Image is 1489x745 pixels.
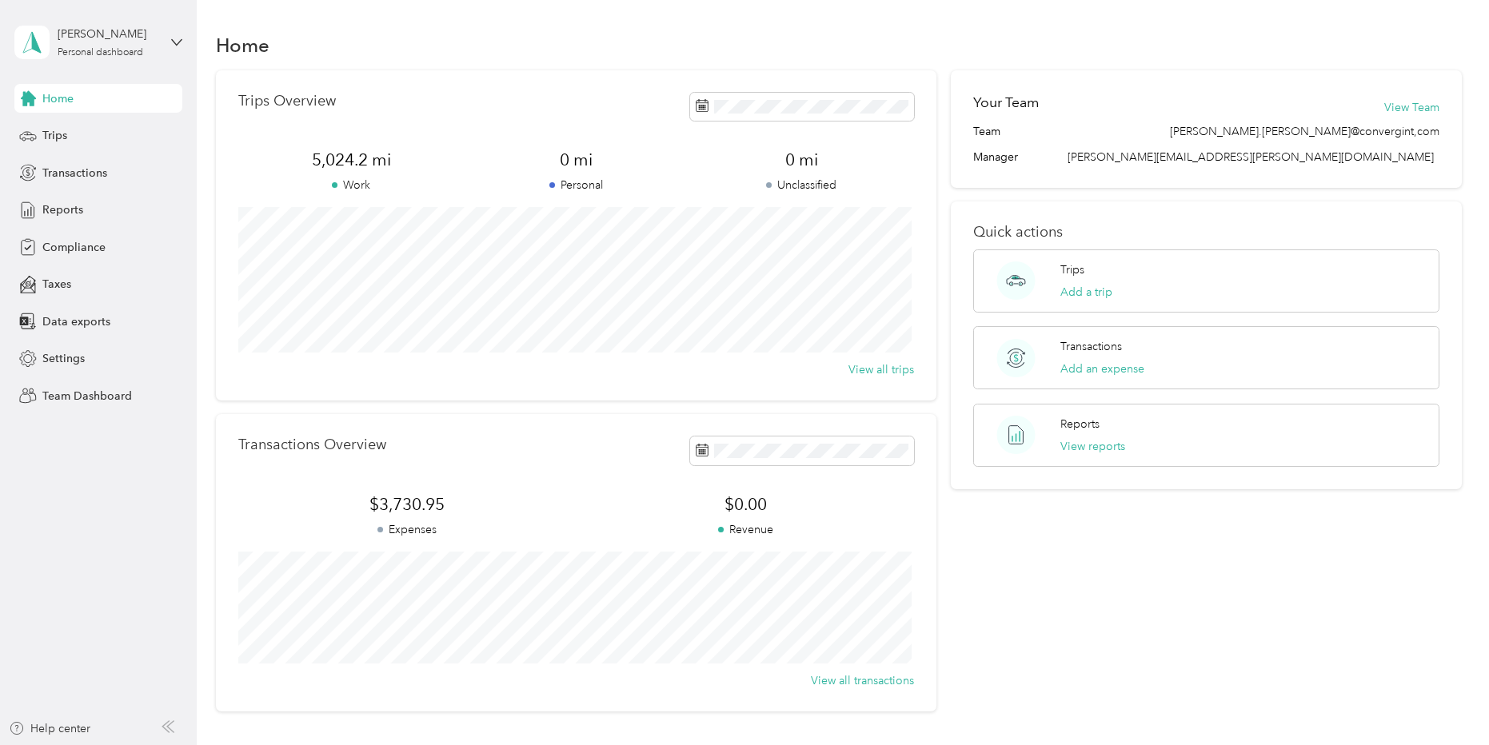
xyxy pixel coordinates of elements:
h2: Your Team [973,93,1039,113]
span: Home [42,90,74,107]
p: Expenses [238,521,577,538]
button: Add a trip [1060,284,1112,301]
p: Revenue [577,521,915,538]
button: View Team [1384,99,1439,116]
h1: Home [216,37,269,54]
span: Compliance [42,239,106,256]
span: Reports [42,201,83,218]
button: Add an expense [1060,361,1144,377]
div: [PERSON_NAME] [58,26,158,42]
p: Work [238,177,464,193]
iframe: Everlance-gr Chat Button Frame [1399,655,1489,745]
span: Manager [973,149,1018,165]
span: 0 mi [464,149,689,171]
p: Trips Overview [238,93,336,110]
div: Personal dashboard [58,48,143,58]
p: Quick actions [973,224,1439,241]
button: Help center [9,720,90,737]
span: 0 mi [689,149,915,171]
p: Personal [464,177,689,193]
span: Settings [42,350,85,367]
span: [PERSON_NAME][EMAIL_ADDRESS][PERSON_NAME][DOMAIN_NAME] [1068,150,1434,164]
p: Transactions [1060,338,1122,355]
p: Unclassified [689,177,915,193]
span: Team Dashboard [42,388,132,404]
span: 5,024.2 mi [238,149,464,171]
p: Trips [1060,261,1084,278]
p: Transactions Overview [238,436,386,453]
button: View all transactions [811,672,914,689]
span: Data exports [42,313,110,330]
span: [PERSON_NAME].[PERSON_NAME]@convergint,com [1170,123,1439,140]
span: Taxes [42,276,71,293]
p: Reports [1060,416,1100,432]
span: Trips [42,127,67,144]
span: Team [973,123,1000,140]
button: View all trips [848,361,914,378]
span: Transactions [42,165,107,181]
span: $3,730.95 [238,493,577,516]
button: View reports [1060,438,1125,455]
span: $0.00 [577,493,915,516]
